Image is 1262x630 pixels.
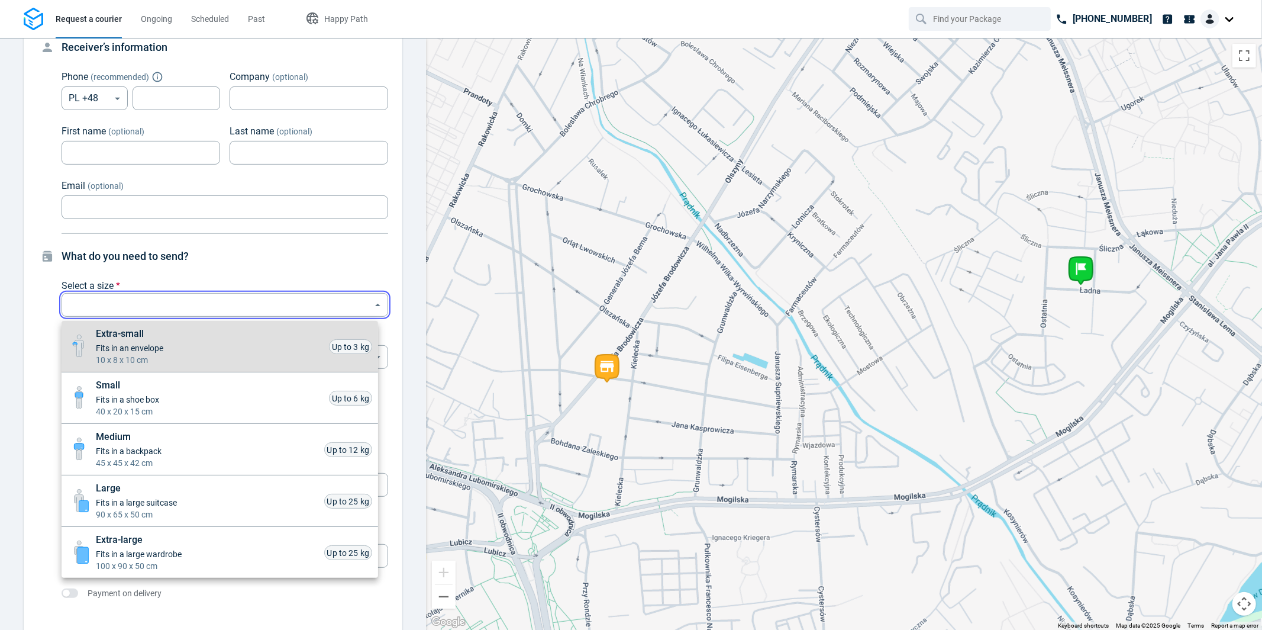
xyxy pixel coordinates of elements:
[329,339,372,354] div: Up to 3 kg
[324,494,372,509] div: Up to 25 kg
[96,342,163,354] span: Fits in an envelope
[62,475,378,527] li: Large
[329,391,372,406] div: Up to 6 kg
[96,354,163,366] span: 10 x 8 x 10 cm
[96,533,182,547] span: Extra-large
[62,527,378,578] li: Extra-large
[96,327,163,341] span: Extra-small
[96,457,162,469] span: 45 x 45 x 42 cm
[96,406,159,417] span: 40 x 20 x 15 cm
[96,394,159,406] span: Fits in a shoe box
[96,481,177,496] span: Large
[96,560,182,572] span: 100 x 90 x 50 cm
[96,548,182,560] span: Fits in a large wardrobe
[62,424,378,475] li: Medium
[62,372,378,424] li: Small
[96,445,162,457] span: Fits in a backpack
[96,378,159,393] span: Small
[324,442,372,457] div: Up to 12 kg
[62,321,378,372] li: Extra-small
[96,430,162,444] span: Medium
[324,545,372,560] div: Up to 25 kg
[96,497,177,509] span: Fits in a large suitcase
[96,509,177,520] span: 90 x 65 x 50 cm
